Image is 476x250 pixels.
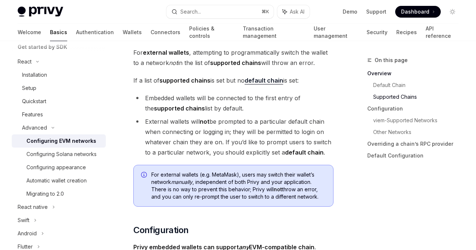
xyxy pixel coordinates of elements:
[12,108,106,121] a: Features
[285,149,324,156] strong: default chain
[314,23,358,41] a: User management
[133,75,333,86] span: If a list of is set but no is set:
[154,105,205,112] strong: supported chains
[171,179,192,185] em: manually
[396,23,417,41] a: Recipes
[133,116,333,157] li: External wallets will be prompted to a particular default chain when connecting or logging in; th...
[18,229,37,238] div: Android
[22,70,47,79] div: Installation
[367,138,464,150] a: Overriding a chain’s RPC provider
[22,84,36,93] div: Setup
[26,150,97,159] div: Configuring Solana networks
[395,6,441,18] a: Dashboard
[12,174,106,187] a: Automatic wallet creation
[133,93,333,113] li: Embedded wallets will be connected to the first entry of the list by default.
[50,23,67,41] a: Basics
[426,23,458,41] a: API reference
[245,77,283,84] a: default chain
[243,23,305,41] a: Transaction management
[401,8,429,15] span: Dashboard
[12,81,106,95] a: Setup
[12,95,106,108] a: Quickstart
[18,216,29,225] div: Swift
[274,186,282,192] strong: not
[141,172,148,179] svg: Info
[22,123,47,132] div: Advanced
[18,23,41,41] a: Welcome
[12,68,106,81] a: Installation
[12,134,106,148] a: Configuring EVM networks
[26,163,86,172] div: Configuring appearance
[290,8,304,15] span: Ask AI
[18,203,48,211] div: React native
[373,126,464,138] a: Other Networks
[26,176,87,185] div: Automatic wallet creation
[123,23,142,41] a: Wallets
[200,118,209,125] strong: not
[373,79,464,91] a: Default Chain
[133,224,188,236] span: Configuration
[22,97,46,106] div: Quickstart
[447,6,458,18] button: Toggle dark mode
[18,57,32,66] div: React
[210,59,261,66] strong: supported chains
[366,8,386,15] a: Support
[373,91,464,103] a: Supported Chains
[159,77,210,84] strong: supported chains
[373,115,464,126] a: viem-Supported Networks
[166,5,273,18] button: Search...⌘K
[18,7,63,17] img: light logo
[22,110,43,119] div: Features
[143,49,189,56] strong: external wallets
[26,189,64,198] div: Migrating to 2.0
[277,5,310,18] button: Ask AI
[367,150,464,162] a: Default Configuration
[343,8,357,15] a: Demo
[12,187,106,200] a: Migrating to 2.0
[169,59,178,66] em: not
[262,9,269,15] span: ⌘ K
[151,23,180,41] a: Connectors
[367,103,464,115] a: Configuration
[367,68,464,79] a: Overview
[151,171,326,200] span: For external wallets (e.g. MetaMask), users may switch their wallet’s network , independent of bo...
[12,161,106,174] a: Configuring appearance
[12,148,106,161] a: Configuring Solana networks
[76,23,114,41] a: Authentication
[189,23,234,41] a: Policies & controls
[180,7,201,16] div: Search...
[367,23,387,41] a: Security
[375,56,408,65] span: On this page
[133,47,333,68] span: For , attempting to programmatically switch the wallet to a network in the list of will throw an ...
[26,137,96,145] div: Configuring EVM networks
